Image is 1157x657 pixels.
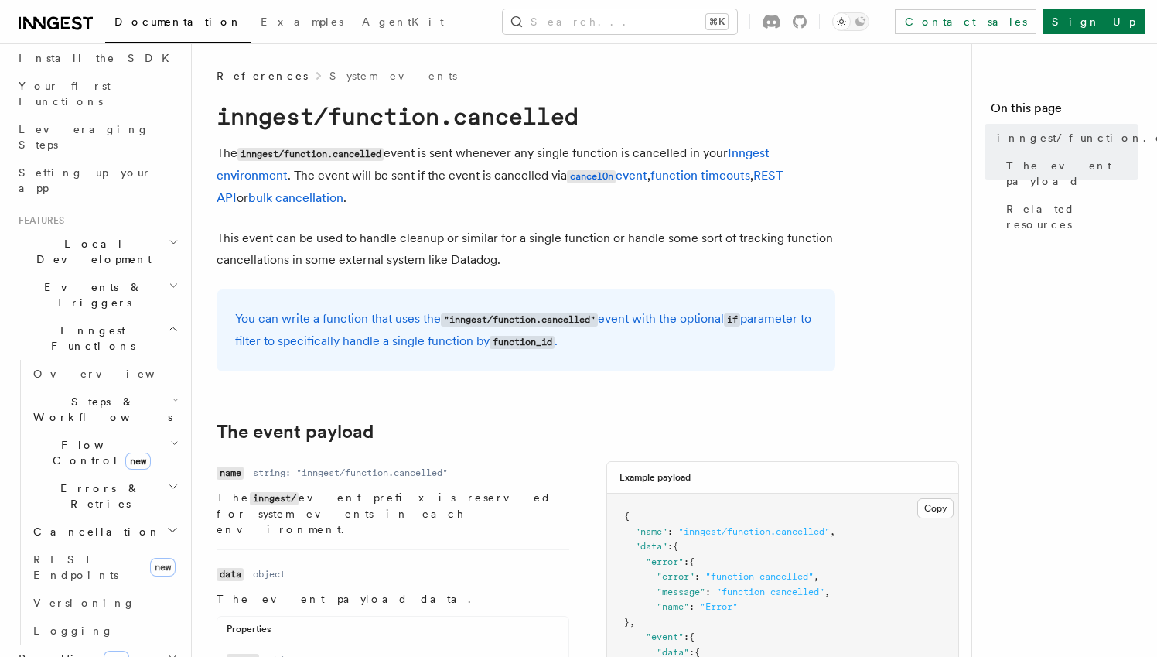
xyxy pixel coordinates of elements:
[33,368,193,380] span: Overview
[705,571,814,582] span: "function cancelled"
[991,99,1138,124] h4: On this page
[150,558,176,577] span: new
[19,166,152,194] span: Setting up your app
[19,52,179,64] span: Install the SDK
[1000,152,1138,195] a: The event payload
[19,80,111,108] span: Your first Functions
[27,546,182,589] a: REST Endpointsnew
[217,490,569,537] p: The event prefix is reserved for system events in each environment.
[114,15,242,28] span: Documentation
[667,526,673,537] span: :
[832,12,869,31] button: Toggle dark mode
[237,148,384,161] code: inngest/function.cancelled
[700,601,738,612] span: "Error"
[646,556,684,567] span: "error"
[630,617,635,628] span: ,
[706,14,728,29] kbd: ⌘K
[689,601,695,612] span: :
[1043,9,1145,34] a: Sign Up
[635,526,667,537] span: "name"
[673,541,678,552] span: {
[217,228,835,271] p: This event can be used to handle cleanup or similar for a single function or handle some sort of ...
[217,467,244,480] code: name
[635,541,667,552] span: "data"
[12,115,182,159] a: Leveraging Steps
[830,526,835,537] span: ,
[12,230,182,273] button: Local Development
[814,571,819,582] span: ,
[27,589,182,617] a: Versioning
[27,518,182,546] button: Cancellation
[12,323,167,354] span: Inngest Functions
[251,5,353,42] a: Examples
[824,587,830,597] span: ,
[624,511,630,522] span: {
[624,617,630,628] span: }
[105,5,251,43] a: Documentation
[684,631,689,642] span: :
[19,123,149,151] span: Leveraging Steps
[716,587,824,597] span: "function cancelled"
[12,360,182,645] div: Inngest Functions
[27,617,182,645] a: Logging
[657,571,695,582] span: "error"
[12,279,169,310] span: Events & Triggers
[250,492,299,505] code: inngest/
[12,44,182,72] a: Install the SDK
[362,15,444,28] span: AgentKit
[567,168,647,183] a: cancelOnevent
[12,72,182,115] a: Your first Functions
[217,568,244,581] code: data
[895,9,1036,34] a: Contact sales
[657,601,689,612] span: "name"
[678,526,830,537] span: "inngest/function.cancelled"
[27,474,182,518] button: Errors & Retries
[657,587,705,597] span: "message"
[217,142,835,209] p: The event is sent whenever any single function is cancelled in your . The event will be sent if t...
[33,597,135,609] span: Versioning
[27,388,182,431] button: Steps & Workflows
[27,394,172,425] span: Steps & Workflows
[33,624,114,637] span: Logging
[253,568,285,580] dd: object
[217,421,374,443] a: The event payload
[689,556,695,567] span: {
[353,5,453,42] a: AgentKit
[253,467,448,479] dd: string: "inngest/function.cancelled"
[329,68,457,84] a: System events
[567,170,616,183] code: cancelOn
[27,437,170,468] span: Flow Control
[12,317,182,360] button: Inngest Functions
[217,102,578,130] code: inngest/function.cancelled
[235,308,817,353] p: You can write a function that uses the event with the optional parameter to filter to specificall...
[684,556,689,567] span: :
[27,360,182,388] a: Overview
[724,313,740,327] code: if
[441,313,598,327] code: "inngest/function.cancelled"
[1006,201,1138,232] span: Related resources
[689,631,695,642] span: {
[917,498,954,518] button: Copy
[1006,158,1138,189] span: The event payload
[695,571,700,582] span: :
[646,631,684,642] span: "event"
[619,471,691,484] h3: Example payload
[33,553,118,581] span: REST Endpoints
[261,15,343,28] span: Examples
[490,336,555,349] code: function_id
[27,431,182,474] button: Flow Controlnew
[12,159,182,202] a: Setting up your app
[12,236,169,267] span: Local Development
[650,168,750,183] a: function timeouts
[1000,195,1138,238] a: Related resources
[217,591,569,607] p: The event payload data.
[503,9,737,34] button: Search...⌘K
[12,214,64,227] span: Features
[27,481,168,512] span: Errors & Retries
[705,587,711,597] span: :
[217,68,308,84] span: References
[217,623,568,642] div: Properties
[667,541,673,552] span: :
[12,273,182,317] button: Events & Triggers
[125,453,151,470] span: new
